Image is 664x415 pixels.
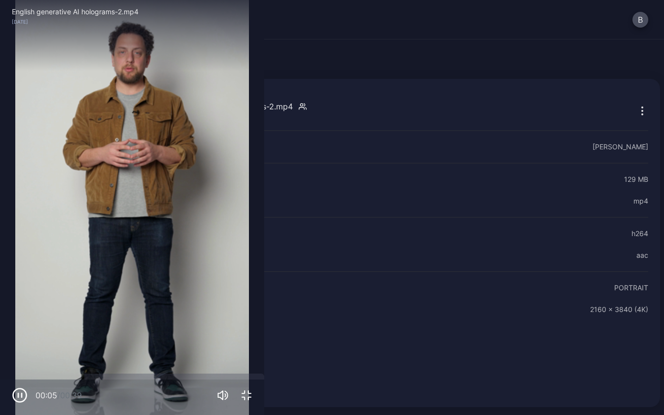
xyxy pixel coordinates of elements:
div: h264 [631,228,648,240]
div: 129 MB [624,173,648,185]
div: PORTRAIT [614,282,648,294]
div: [PERSON_NAME] [593,141,648,153]
button: B [632,12,648,28]
div: aac [636,249,648,261]
div: 2160 x 3840 (4K) [590,304,648,315]
div: mp4 [633,195,648,207]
